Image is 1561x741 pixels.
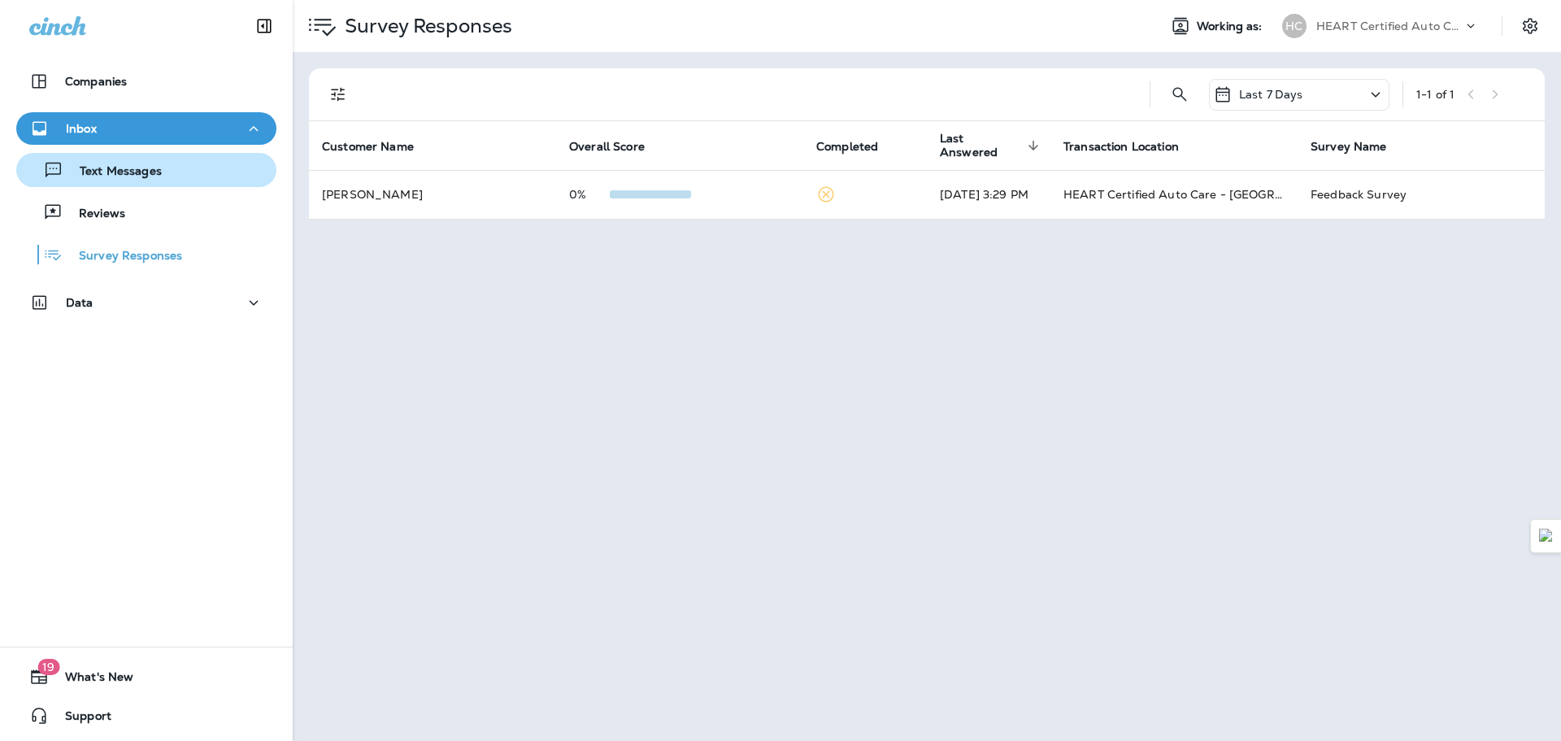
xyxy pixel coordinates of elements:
[940,132,1023,159] span: Last Answered
[1050,170,1298,219] td: HEART Certified Auto Care - [GEOGRAPHIC_DATA]
[1311,140,1387,154] span: Survey Name
[816,140,878,154] span: Completed
[940,132,1044,159] span: Last Answered
[16,65,276,98] button: Companies
[63,207,125,222] p: Reviews
[16,660,276,693] button: 19What's New
[16,700,276,732] button: Support
[1539,529,1554,543] img: Detect Auto
[1063,139,1200,154] span: Transaction Location
[816,139,899,154] span: Completed
[241,10,287,42] button: Collapse Sidebar
[322,78,354,111] button: Filters
[1311,139,1408,154] span: Survey Name
[1063,140,1179,154] span: Transaction Location
[66,122,97,135] p: Inbox
[1163,78,1196,111] button: Search Survey Responses
[309,170,556,219] td: [PERSON_NAME]
[65,75,127,88] p: Companies
[63,164,162,180] p: Text Messages
[1298,170,1545,219] td: Feedback Survey
[1416,88,1454,101] div: 1 - 1 of 1
[16,195,276,229] button: Reviews
[63,249,182,264] p: Survey Responses
[569,140,645,154] span: Overall Score
[322,139,435,154] span: Customer Name
[49,670,133,690] span: What's New
[322,140,414,154] span: Customer Name
[1316,20,1463,33] p: HEART Certified Auto Care
[569,188,610,201] p: 0%
[927,170,1050,219] td: [DATE] 3:29 PM
[1282,14,1307,38] div: HC
[1197,20,1266,33] span: Working as:
[16,112,276,145] button: Inbox
[16,286,276,319] button: Data
[16,153,276,187] button: Text Messages
[569,139,666,154] span: Overall Score
[338,14,512,38] p: Survey Responses
[1515,11,1545,41] button: Settings
[16,238,276,272] button: Survey Responses
[1239,88,1303,101] p: Last 7 Days
[37,659,59,675] span: 19
[66,296,93,309] p: Data
[49,709,111,729] span: Support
